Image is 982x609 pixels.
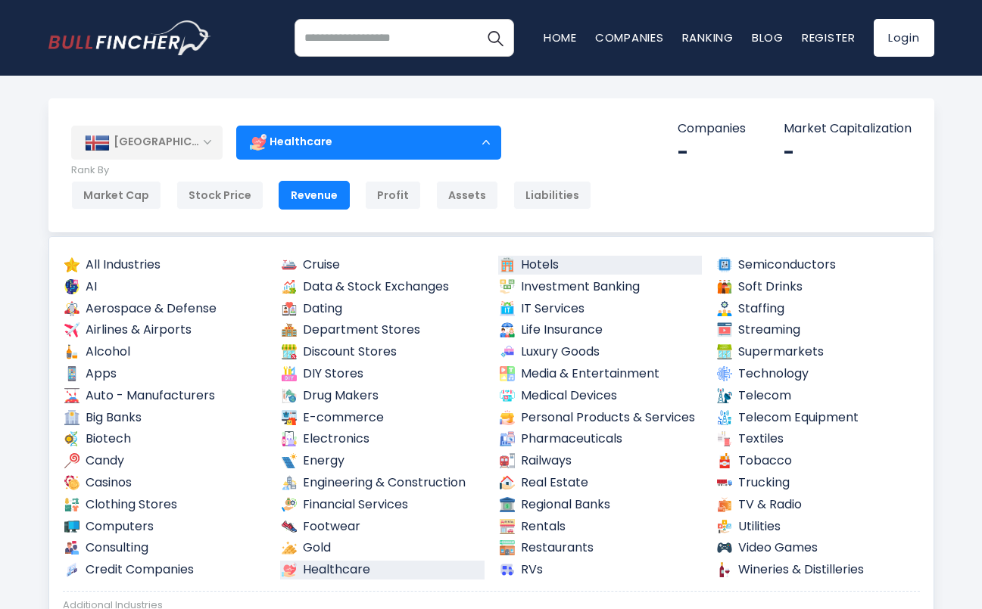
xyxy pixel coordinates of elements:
a: Big Banks [63,409,267,427]
a: Tobacco [715,452,920,471]
a: Regional Banks [498,496,703,514]
div: Healthcare [236,125,501,160]
button: Search [476,19,514,57]
a: Footwear [280,517,485,536]
a: Department Stores [280,321,485,340]
a: IT Services [498,300,703,318]
a: Ranking [682,30,734,45]
a: Home [544,30,577,45]
div: - [678,141,746,164]
a: Airlines & Airports [63,321,267,340]
a: Trucking [715,474,920,492]
a: Streaming [715,321,920,340]
a: Auto - Manufacturers [63,387,267,405]
a: Luxury Goods [498,343,703,362]
a: Medical Devices [498,387,703,405]
a: Candy [63,452,267,471]
div: Assets [436,181,498,210]
a: Utilities [715,517,920,536]
div: Revenue [279,181,350,210]
a: Register [802,30,856,45]
a: Personal Products & Services [498,409,703,427]
a: Cruise [280,256,485,275]
img: bullfincher logo [48,20,211,55]
a: AI [63,278,267,297]
a: Dating [280,300,485,318]
a: E-commerce [280,409,485,427]
div: - [784,141,912,164]
a: TV & Radio [715,496,920,514]
a: Staffing [715,300,920,318]
a: Clothing Stores [63,496,267,514]
a: Soft Drinks [715,278,920,297]
a: Video Games [715,539,920,558]
a: Media & Entertainment [498,365,703,384]
a: All Industries [63,256,267,275]
a: Restaurants [498,539,703,558]
a: Energy [280,452,485,471]
div: [GEOGRAPHIC_DATA] [71,126,223,159]
a: Login [874,19,934,57]
a: Apps [63,365,267,384]
a: Electronics [280,430,485,449]
a: Blog [752,30,784,45]
a: Investment Banking [498,278,703,297]
a: Rentals [498,517,703,536]
a: Real Estate [498,474,703,492]
a: Biotech [63,430,267,449]
a: Pharmaceuticals [498,430,703,449]
a: Telecom Equipment [715,409,920,427]
a: Hotels [498,256,703,275]
a: Engineering & Construction [280,474,485,492]
a: RVs [498,561,703,579]
a: Computers [63,517,267,536]
a: Companies [595,30,664,45]
a: Go to homepage [48,20,211,55]
a: Casinos [63,474,267,492]
a: Telecom [715,387,920,405]
a: Supermarkets [715,343,920,362]
a: Data & Stock Exchanges [280,278,485,297]
a: Semiconductors [715,256,920,275]
div: Profit [365,181,421,210]
div: Stock Price [176,181,263,210]
div: Liabilities [513,181,591,210]
a: Gold [280,539,485,558]
a: Consulting [63,539,267,558]
a: Railways [498,452,703,471]
a: Technology [715,365,920,384]
p: Market Capitalization [784,121,912,137]
a: Alcohol [63,343,267,362]
a: Aerospace & Defense [63,300,267,318]
a: Discount Stores [280,343,485,362]
p: Companies [678,121,746,137]
p: Rank By [71,164,591,177]
a: Healthcare [280,561,485,579]
a: Life Insurance [498,321,703,340]
a: Wineries & Distilleries [715,561,920,579]
a: Credit Companies [63,561,267,579]
a: Financial Services [280,496,485,514]
a: DIY Stores [280,365,485,384]
div: Market Cap [71,181,161,210]
a: Textiles [715,430,920,449]
a: Drug Makers [280,387,485,405]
